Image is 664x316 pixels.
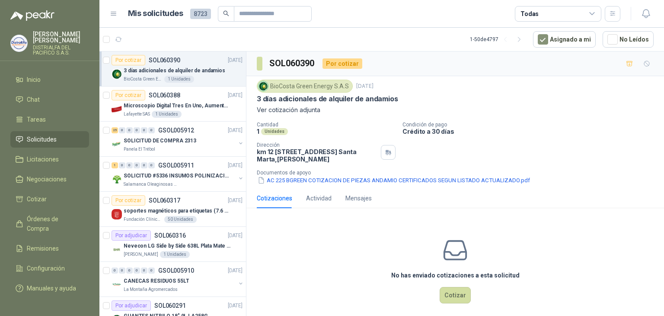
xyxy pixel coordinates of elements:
[228,302,243,310] p: [DATE]
[27,284,76,293] span: Manuales y ayuda
[152,111,182,118] div: 1 Unidades
[27,244,59,253] span: Remisiones
[10,280,89,297] a: Manuales y ayuda
[112,160,244,188] a: 1 0 0 0 0 0 GSOL005911[DATE] Company LogoSOLICITUD #5336 INSUMOS POLINIZACIÓNSalamanca Oleaginosa...
[124,76,163,83] p: BioCosta Green Energy S.A.S
[99,52,246,87] a: Por cotizarSOL060390[DATE] Company Logo3 días adicionales de alquiler de andamiosBioCosta Green E...
[533,31,596,48] button: Asignado a mi
[119,268,125,274] div: 0
[112,230,151,241] div: Por adjudicar
[10,111,89,128] a: Tareas
[158,127,194,133] p: GSOL005912
[160,251,190,258] div: 1 Unidades
[228,91,243,100] p: [DATE]
[10,260,89,277] a: Configuración
[306,193,332,203] div: Actividad
[257,148,377,163] p: km 12 [STREET_ADDRESS] Santa Marta , [PERSON_NAME]
[257,193,292,203] div: Cotizaciones
[124,102,231,110] p: Microscopio Digital Tres En Uno, Aumento De 1000x
[603,31,654,48] button: No Leídos
[112,300,151,311] div: Por adjudicar
[124,67,225,75] p: 3 días adicionales de alquiler de andamios
[10,191,89,207] a: Cotizar
[112,55,145,65] div: Por cotizar
[33,45,89,55] p: DISTRIALFA DEL PACIFICO S.A.S.
[10,151,89,168] a: Licitaciones
[356,82,373,90] p: [DATE]
[322,58,362,69] div: Por cotizar
[124,181,178,188] p: Salamanca Oleaginosas SAS
[27,264,65,273] span: Configuración
[257,122,396,128] p: Cantidad
[257,142,377,148] p: Dirección
[27,174,67,184] span: Negociaciones
[257,170,661,176] p: Documentos de apoyo
[124,207,231,215] p: soportes magnéticos para etiquetas (7.6 cm x 12.6 cm)
[112,209,122,219] img: Company Logo
[33,31,89,43] p: [PERSON_NAME] [PERSON_NAME]
[112,174,122,184] img: Company Logo
[126,162,133,168] div: 0
[10,131,89,148] a: Solicitudes
[10,71,89,88] a: Inicio
[124,251,158,258] p: [PERSON_NAME]
[27,135,57,144] span: Solicitudes
[158,268,194,274] p: GSOL005910
[520,9,539,19] div: Todas
[149,197,180,203] p: SOL060317
[112,244,122,255] img: Company Logo
[27,95,40,104] span: Chat
[27,194,47,204] span: Cotizar
[134,162,140,168] div: 0
[112,69,122,79] img: Company Logo
[148,127,155,133] div: 0
[112,265,244,293] a: 0 0 0 0 0 0 GSOL005910[DATE] Company LogoCANECAS RESIDUOS 55LTLa Montaña Agromercados
[148,268,155,274] div: 0
[112,139,122,149] img: Company Logo
[11,35,27,52] img: Company Logo
[134,268,140,274] div: 0
[124,216,163,223] p: Fundación Clínica Shaio
[228,267,243,275] p: [DATE]
[345,193,372,203] div: Mensajes
[402,122,661,128] p: Condición de pago
[158,162,194,168] p: GSOL005911
[112,279,122,290] img: Company Logo
[269,57,316,70] h3: SOL060390
[141,268,147,274] div: 0
[257,80,353,93] div: BioCosta Green Energy S.A.S
[27,115,46,124] span: Tareas
[124,172,231,180] p: SOLICITUD #5336 INSUMOS POLINIZACIÓN
[112,104,122,114] img: Company Logo
[228,161,243,170] p: [DATE]
[228,197,243,205] p: [DATE]
[154,232,186,239] p: SOL060316
[124,146,155,153] p: Panela El Trébol
[149,57,180,63] p: SOL060390
[112,268,118,274] div: 0
[223,10,229,16] span: search
[10,240,89,257] a: Remisiones
[402,128,661,135] p: Crédito a 30 días
[112,127,118,133] div: 25
[124,242,231,250] p: Nevecon LG Side by Side 638L Plata Mate Disp. de agua/hielo MOD GS66SPY
[119,162,125,168] div: 0
[27,155,59,164] span: Licitaciones
[259,81,268,91] img: Company Logo
[124,286,178,293] p: La Montaña Agromercados
[27,75,41,84] span: Inicio
[257,128,259,135] p: 1
[154,303,186,309] p: SOL060291
[99,227,246,262] a: Por adjudicarSOL060316[DATE] Company LogoNevecon LG Side by Side 638L Plata Mate Disp. de agua/hi...
[126,268,133,274] div: 0
[124,277,189,285] p: CANECAS RESIDUOS 55LT
[112,90,145,100] div: Por cotizar
[141,127,147,133] div: 0
[228,126,243,135] p: [DATE]
[149,92,180,98] p: SOL060388
[391,271,520,280] h3: No has enviado cotizaciones a esta solicitud
[440,287,471,303] button: Cotizar
[257,176,531,185] button: AC 225 BGREEN COTIZACION DE PIEZAS ANDAMIO CERTIFICADOS SEGUN LISTADO ACTUALIZADO.pdf
[257,94,398,103] p: 3 días adicionales de alquiler de andamios
[128,7,183,20] h1: Mis solicitudes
